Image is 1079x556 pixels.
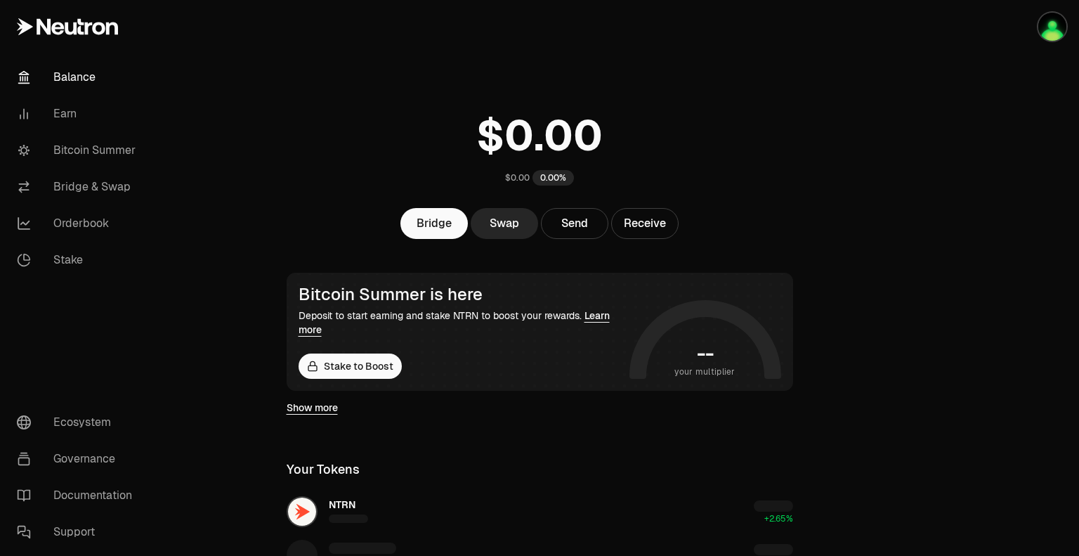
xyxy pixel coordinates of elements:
a: Ecosystem [6,404,152,441]
a: Stake to Boost [299,354,402,379]
a: Earn [6,96,152,132]
a: Swap [471,208,538,239]
a: Bridge [400,208,468,239]
a: Documentation [6,477,152,514]
div: Bitcoin Summer is here [299,285,624,304]
a: Bridge & Swap [6,169,152,205]
h1: -- [697,342,713,365]
button: Send [541,208,608,239]
img: main [1038,13,1066,41]
a: Show more [287,401,338,415]
a: Orderbook [6,205,152,242]
div: $0.00 [505,172,530,183]
button: Receive [611,208,679,239]
a: Balance [6,59,152,96]
span: your multiplier [674,365,735,379]
a: Stake [6,242,152,278]
div: Your Tokens [287,460,360,479]
a: Support [6,514,152,550]
div: 0.00% [532,170,574,186]
a: Governance [6,441,152,477]
a: Bitcoin Summer [6,132,152,169]
div: Deposit to start earning and stake NTRN to boost your rewards. [299,309,624,337]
